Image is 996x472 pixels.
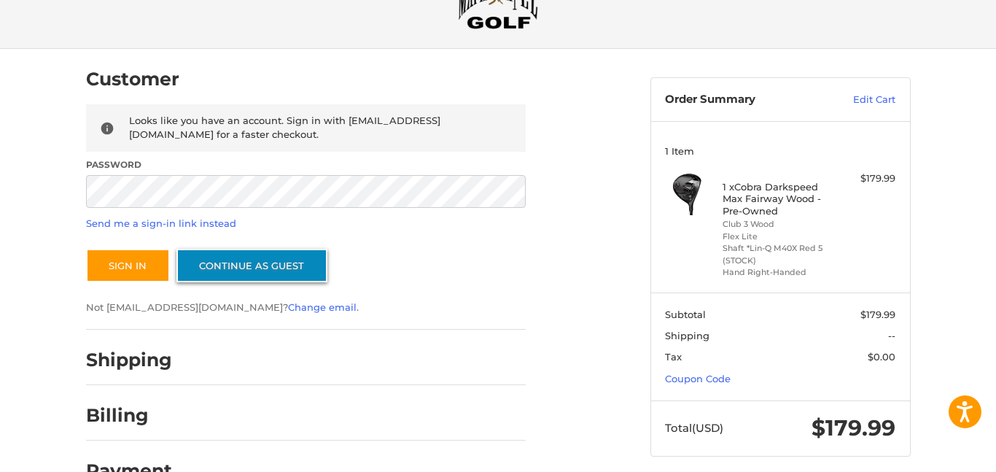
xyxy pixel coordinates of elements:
p: Not [EMAIL_ADDRESS][DOMAIN_NAME]? . [86,301,526,315]
span: $179.99 [812,414,895,441]
a: Send me a sign-in link instead [86,217,236,229]
span: -- [888,330,895,341]
label: Password [86,158,526,171]
span: Subtotal [665,309,706,320]
a: Continue as guest [176,249,327,282]
h2: Billing [86,404,171,427]
button: Sign In [86,249,170,282]
span: Tax [665,351,682,363]
li: Shaft *Lin-Q M40X Red 5 (STOCK) [723,242,834,266]
span: Shipping [665,330,709,341]
li: Flex Lite [723,231,834,243]
div: $179.99 [838,171,895,186]
span: $0.00 [868,351,895,363]
a: Coupon Code [665,373,731,384]
a: Change email [288,301,357,313]
iframe: Google Customer Reviews [876,433,996,472]
span: $179.99 [860,309,895,320]
h3: 1 Item [665,145,895,157]
li: Hand Right-Handed [723,266,834,279]
li: Club 3 Wood [723,218,834,231]
span: Looks like you have an account. Sign in with [EMAIL_ADDRESS][DOMAIN_NAME] for a faster checkout. [129,115,440,141]
h4: 1 x Cobra Darkspeed Max Fairway Wood - Pre-Owned [723,181,834,217]
a: Edit Cart [822,93,895,107]
h2: Shipping [86,349,172,371]
span: Total (USD) [665,421,723,435]
h2: Customer [86,68,179,90]
h3: Order Summary [665,93,822,107]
